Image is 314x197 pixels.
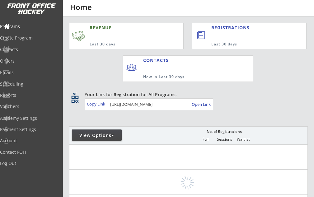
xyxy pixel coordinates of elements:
div: New in Last 30 days [143,74,224,80]
div: Waitlist [234,137,252,142]
div: CONTACTS [143,57,171,63]
div: Open Link [192,102,211,107]
div: View Options [72,132,122,138]
div: REGISTRATIONS [211,25,279,31]
div: Sessions [215,137,234,142]
div: REVENUE [90,25,155,31]
div: Full [196,137,215,142]
div: qr [71,91,78,96]
button: qr_code [70,95,80,104]
div: Your Link for Registration for All Programs: [85,91,288,98]
div: Last 30 days [90,42,155,47]
div: No. of Registrations [205,129,243,134]
div: Last 30 days [211,42,281,47]
div: Copy Link [87,101,106,107]
a: Open Link [192,100,211,109]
